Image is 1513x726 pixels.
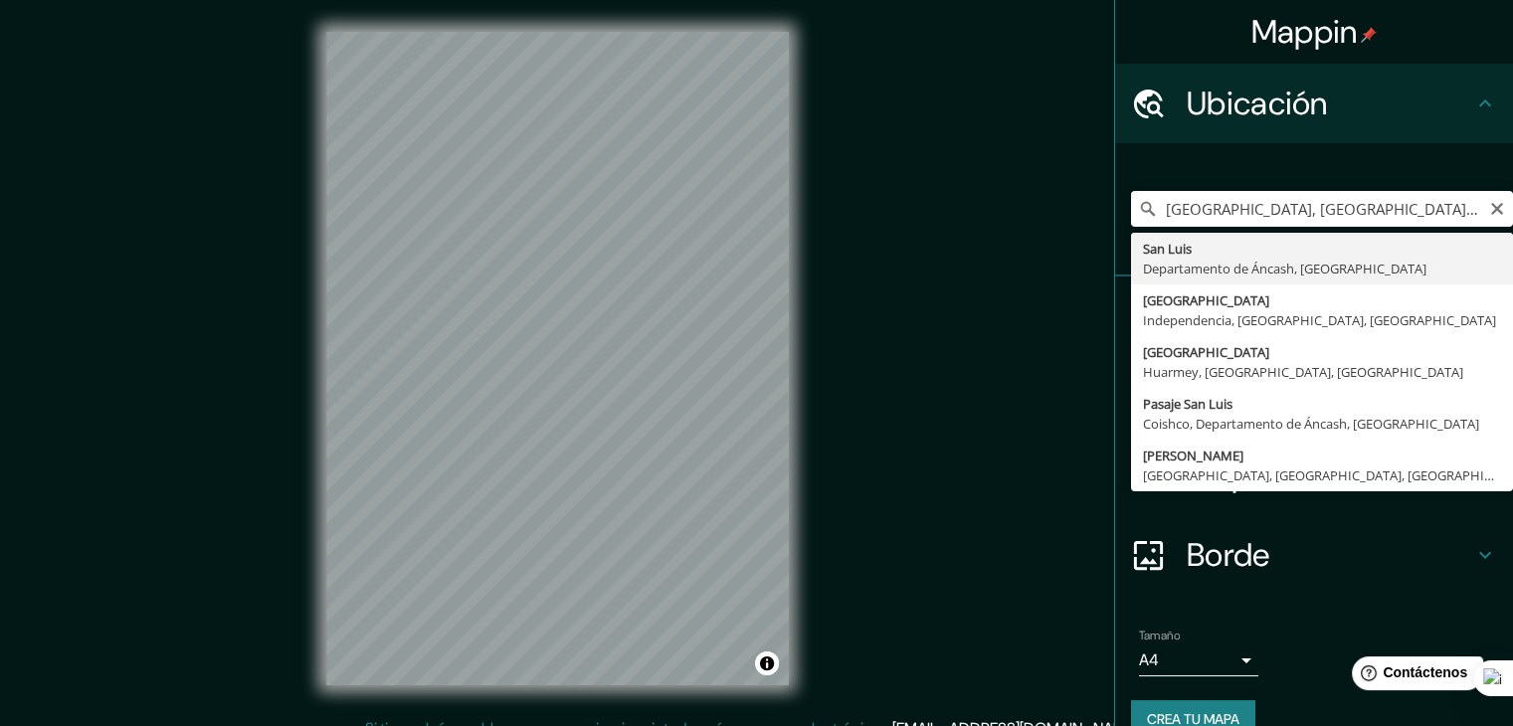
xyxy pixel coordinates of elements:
font: San Luis [1143,240,1192,258]
input: Elige tu ciudad o zona [1131,191,1513,227]
canvas: Mapa [326,32,789,685]
font: [GEOGRAPHIC_DATA] [1143,343,1269,361]
font: Pasaje San Luis [1143,395,1232,413]
font: [PERSON_NAME] [1143,447,1243,464]
div: A4 [1139,644,1258,676]
div: Disposición [1115,436,1513,515]
button: Activar o desactivar atribución [755,651,779,675]
div: Patas [1115,276,1513,356]
div: Borde [1115,515,1513,595]
font: Tamaño [1139,628,1180,643]
button: Claro [1489,198,1505,217]
div: Ubicación [1115,64,1513,143]
font: [GEOGRAPHIC_DATA] [1143,291,1269,309]
div: Estilo [1115,356,1513,436]
font: A4 [1139,649,1159,670]
font: Independencia, [GEOGRAPHIC_DATA], [GEOGRAPHIC_DATA] [1143,311,1496,329]
font: Ubicación [1187,83,1328,124]
font: Borde [1187,534,1270,576]
font: Huarmey, [GEOGRAPHIC_DATA], [GEOGRAPHIC_DATA] [1143,363,1463,381]
font: Coishco, Departamento de Áncash, [GEOGRAPHIC_DATA] [1143,415,1479,433]
font: Mappin [1251,11,1358,53]
iframe: Lanzador de widgets de ayuda [1336,648,1491,704]
font: Departamento de Áncash, [GEOGRAPHIC_DATA] [1143,260,1426,277]
img: pin-icon.png [1361,27,1377,43]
